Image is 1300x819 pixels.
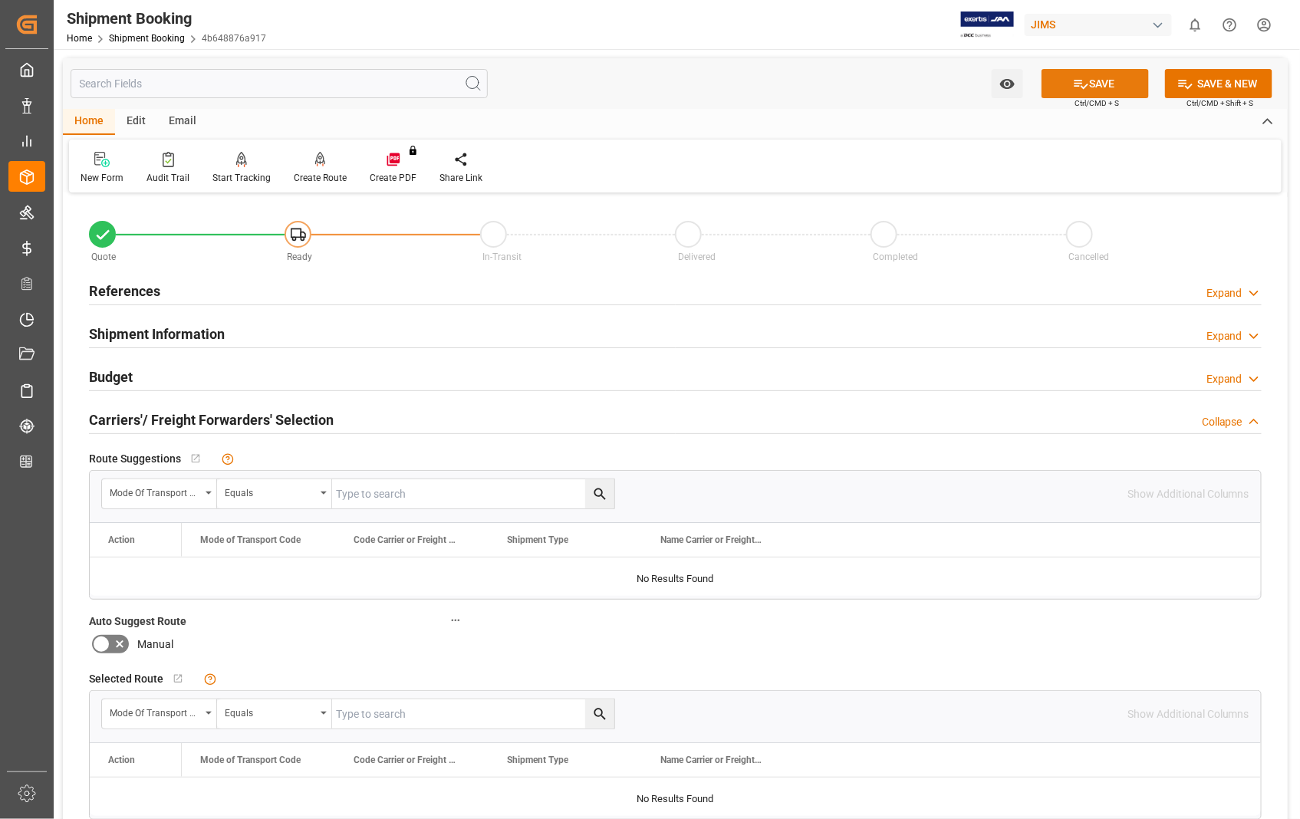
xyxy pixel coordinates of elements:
div: Edit [115,109,157,135]
span: Cancelled [1069,252,1110,262]
button: SAVE [1042,69,1149,98]
div: Collapse [1202,414,1242,430]
div: Audit Trail [146,171,189,185]
span: Quote [92,252,117,262]
button: Help Center [1213,8,1247,42]
div: Equals [225,482,315,500]
span: Name Carrier or Freight Forwarder [660,755,763,765]
div: Action [108,534,135,545]
button: open menu [992,69,1023,98]
button: SAVE & NEW [1165,69,1272,98]
div: Expand [1206,371,1242,387]
span: Auto Suggest Route [89,613,186,630]
span: Code Carrier or Freight Forwarder [354,755,456,765]
span: Code Carrier or Freight Forwarder [354,534,456,545]
button: search button [585,699,614,729]
span: Ctrl/CMD + S [1075,97,1119,109]
button: open menu [217,699,332,729]
div: Mode of Transport Code [110,702,200,720]
button: open menu [102,479,217,508]
div: Mode of Transport Code [110,482,200,500]
span: Name Carrier or Freight Forwarder [660,534,763,545]
span: In-Transit [482,252,522,262]
div: Home [63,109,115,135]
button: Auto Suggest Route [446,610,466,630]
span: Mode of Transport Code [200,534,301,545]
h2: Budget [89,367,133,387]
div: New Form [81,171,123,185]
h2: Shipment Information [89,324,225,344]
input: Type to search [332,699,614,729]
span: Shipment Type [507,755,568,765]
a: Home [67,33,92,44]
div: Equals [225,702,315,720]
span: Completed [874,252,919,262]
img: Exertis%20JAM%20-%20Email%20Logo.jpg_1722504956.jpg [961,12,1014,38]
button: JIMS [1025,10,1178,39]
span: Ctrl/CMD + Shift + S [1186,97,1254,109]
h2: Carriers'/ Freight Forwarders' Selection [89,409,334,430]
div: Share Link [439,171,482,185]
input: Search Fields [71,69,488,98]
div: Action [108,755,135,765]
div: Create Route [294,171,347,185]
span: Selected Route [89,671,163,687]
span: Route Suggestions [89,451,181,467]
a: Shipment Booking [109,33,185,44]
div: Expand [1206,285,1242,301]
button: open menu [217,479,332,508]
div: Expand [1206,328,1242,344]
input: Type to search [332,479,614,508]
h2: References [89,281,160,301]
span: Shipment Type [507,534,568,545]
div: JIMS [1025,14,1172,36]
button: open menu [102,699,217,729]
button: show 0 new notifications [1178,8,1213,42]
div: Start Tracking [212,171,271,185]
span: Mode of Transport Code [200,755,301,765]
div: Shipment Booking [67,7,266,30]
span: Manual [137,636,173,653]
span: Delivered [678,252,716,262]
div: Email [157,109,208,135]
span: Ready [287,252,312,262]
button: search button [585,479,614,508]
